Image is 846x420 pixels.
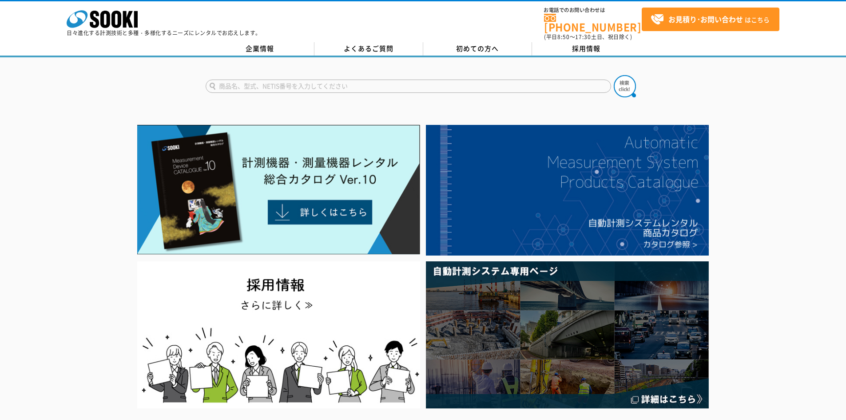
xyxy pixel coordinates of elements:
[423,42,532,56] a: 初めての方へ
[137,261,420,408] img: SOOKI recruit
[544,8,642,13] span: お電話でのお問い合わせは
[532,42,641,56] a: 採用情報
[544,14,642,32] a: [PHONE_NUMBER]
[642,8,779,31] a: お見積り･お問い合わせはこちら
[614,75,636,97] img: btn_search.png
[456,44,499,53] span: 初めての方へ
[137,125,420,255] img: Catalog Ver10
[651,13,770,26] span: はこちら
[67,30,261,36] p: 日々進化する計測技術と多種・多様化するニーズにレンタルでお応えします。
[206,80,611,93] input: 商品名、型式、NETIS番号を入力してください
[668,14,743,24] strong: お見積り･お問い合わせ
[544,33,632,41] span: (平日 ～ 土日、祝日除く)
[426,261,709,408] img: 自動計測システム専用ページ
[206,42,314,56] a: 企業情報
[426,125,709,256] img: 自動計測システムカタログ
[575,33,591,41] span: 17:30
[314,42,423,56] a: よくあるご質問
[557,33,570,41] span: 8:50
